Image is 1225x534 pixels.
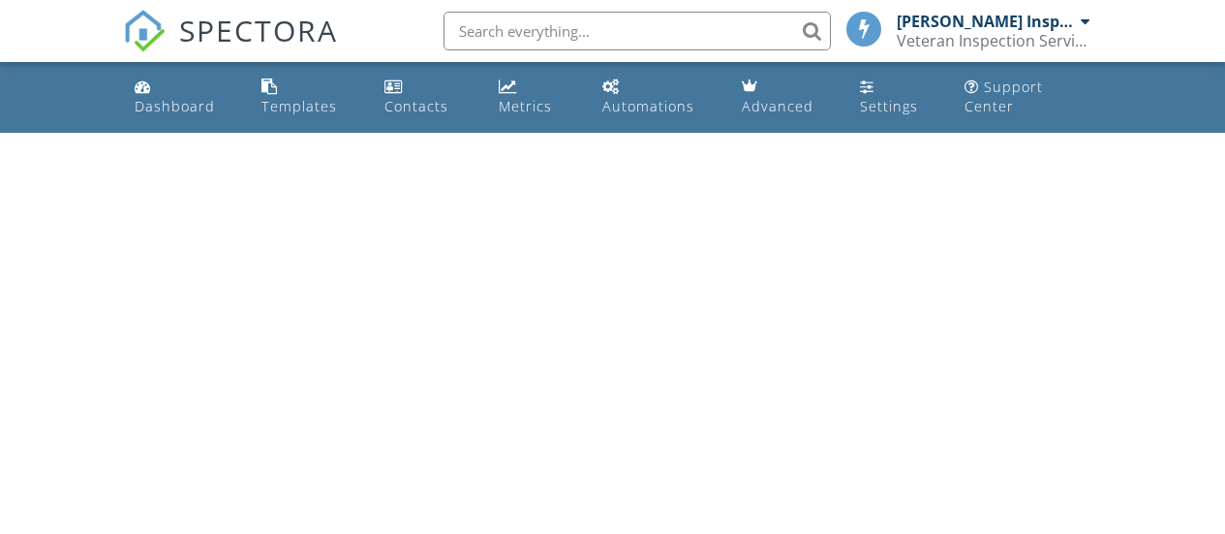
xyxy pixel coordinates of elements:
a: Advanced [734,70,837,125]
div: Veteran Inspection Services [897,31,1090,50]
a: Automations (Basic) [595,70,719,125]
a: Templates [254,70,361,125]
div: Metrics [499,97,552,115]
input: Search everything... [444,12,831,50]
a: Support Center [957,70,1098,125]
a: Settings [852,70,941,125]
div: Contacts [384,97,448,115]
div: [PERSON_NAME] Inspector License #39707, Termite License #051294 [897,12,1076,31]
a: SPECTORA [123,26,338,67]
span: SPECTORA [179,10,338,50]
div: Advanced [742,97,813,115]
div: Automations [602,97,694,115]
img: The Best Home Inspection Software - Spectora [123,10,166,52]
div: Support Center [965,78,1043,115]
a: Dashboard [127,70,239,125]
div: Templates [261,97,337,115]
div: Settings [860,97,918,115]
div: Dashboard [135,97,215,115]
a: Contacts [377,70,475,125]
a: Metrics [491,70,579,125]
